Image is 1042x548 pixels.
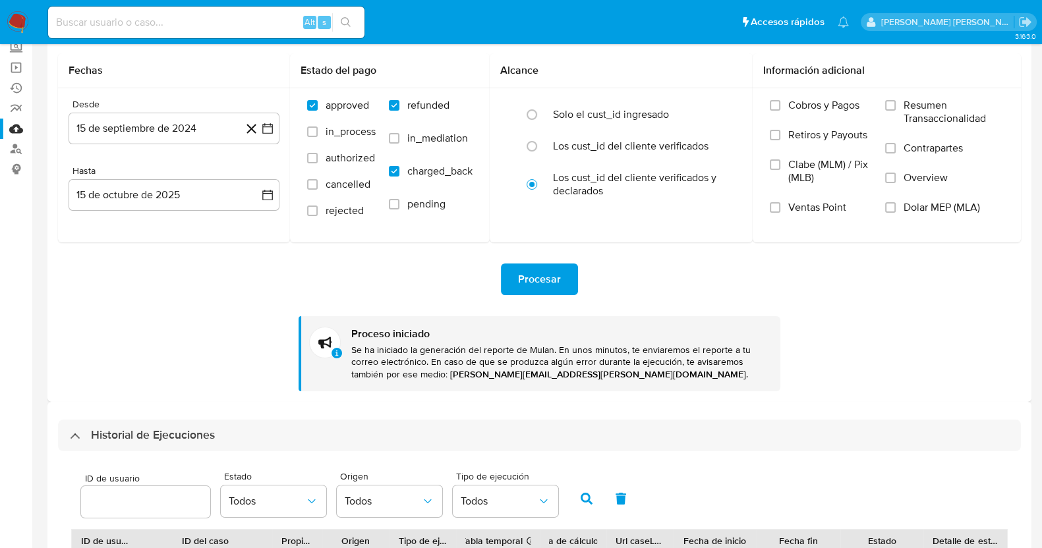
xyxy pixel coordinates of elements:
p: diana.espejo@mercadolibre.com.co [881,16,1014,28]
span: Alt [304,16,315,28]
span: s [322,16,326,28]
button: search-icon [332,13,359,32]
input: Buscar usuario o caso... [48,14,364,31]
span: Accesos rápidos [751,15,825,29]
span: 3.163.0 [1014,31,1035,41]
a: Salir [1018,15,1032,29]
a: Notificaciones [838,16,849,28]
